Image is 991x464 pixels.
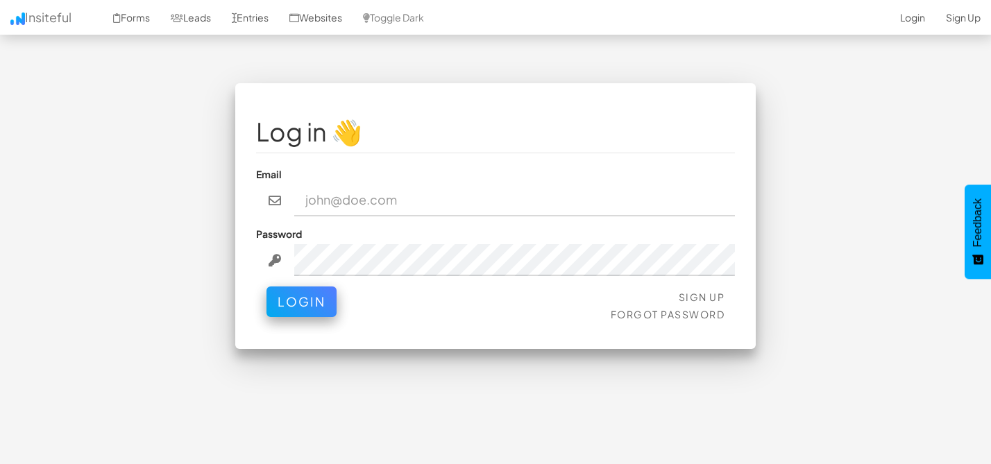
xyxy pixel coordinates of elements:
[965,184,991,279] button: Feedback - Show survey
[679,291,725,303] a: Sign Up
[10,12,25,25] img: icon.png
[256,167,282,181] label: Email
[266,286,337,317] button: Login
[611,308,725,320] a: Forgot Password
[256,118,735,146] h1: Log in 👋
[256,227,302,241] label: Password
[294,184,736,216] input: john@doe.com
[972,198,984,247] span: Feedback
